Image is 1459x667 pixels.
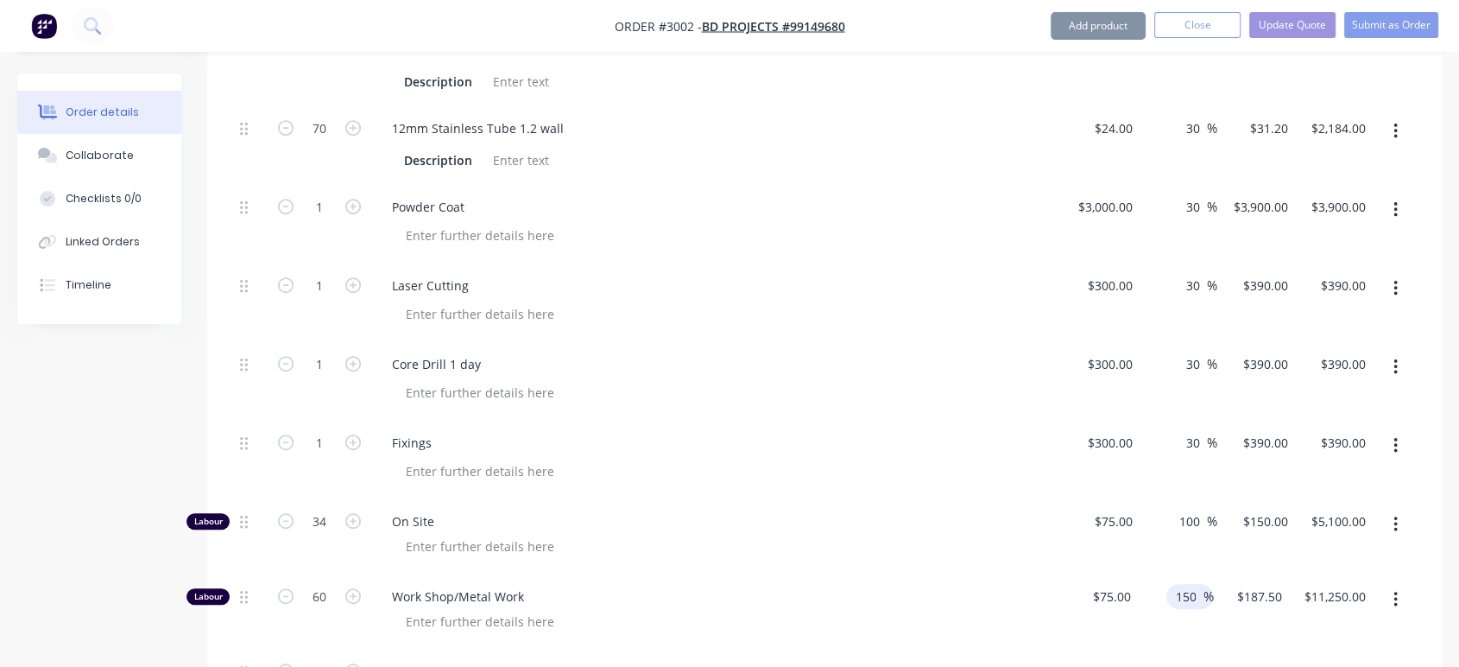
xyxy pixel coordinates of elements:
[17,264,181,307] button: Timeline
[186,513,230,530] div: Labour
[378,430,445,455] div: Fixings
[702,18,845,35] a: BD Projects #99149680
[17,134,181,177] button: Collaborate
[1207,276,1217,295] span: %
[1207,197,1217,217] span: %
[378,116,578,141] div: 12mm Stainless Tube 1.2 wall
[1344,12,1438,38] button: Submit as Order
[397,69,479,94] div: Description
[1051,12,1146,40] button: Add product
[66,191,142,206] div: Checklists 0/0
[31,13,57,39] img: Factory
[1207,511,1217,531] span: %
[615,18,702,35] span: Order #3002 -
[1154,12,1241,38] button: Close
[1207,118,1217,138] span: %
[1203,587,1213,607] span: %
[392,512,1055,530] span: On Site
[378,273,483,298] div: Laser Cutting
[392,588,1055,606] span: Work Shop/Metal Work
[397,148,479,173] div: Description
[66,105,139,120] div: Order details
[17,91,181,134] button: Order details
[1249,12,1336,38] button: Update Quote
[66,148,134,163] div: Collaborate
[378,352,495,377] div: Core Drill 1 day
[1207,354,1217,374] span: %
[66,277,111,293] div: Timeline
[17,220,181,264] button: Linked Orders
[378,194,478,219] div: Powder Coat
[66,234,140,250] div: Linked Orders
[1207,433,1217,453] span: %
[17,177,181,220] button: Checklists 0/0
[186,588,230,605] div: Labour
